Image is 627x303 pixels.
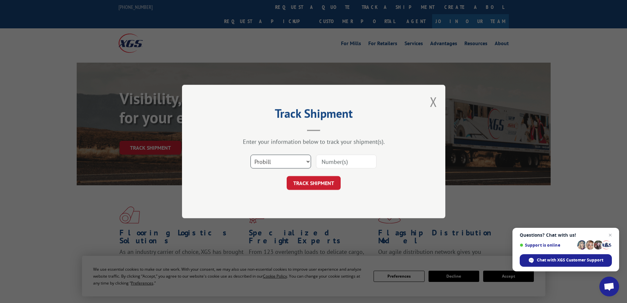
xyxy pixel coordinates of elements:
[537,257,603,263] span: Chat with XGS Customer Support
[215,109,412,121] h2: Track Shipment
[215,138,412,145] div: Enter your information below to track your shipment(s).
[520,243,575,248] span: Support is online
[520,254,612,267] span: Chat with XGS Customer Support
[520,232,612,238] span: Questions? Chat with us!
[430,93,437,110] button: Close modal
[287,176,341,190] button: TRACK SHIPMENT
[599,277,619,296] a: Open chat
[316,155,377,168] input: Number(s)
